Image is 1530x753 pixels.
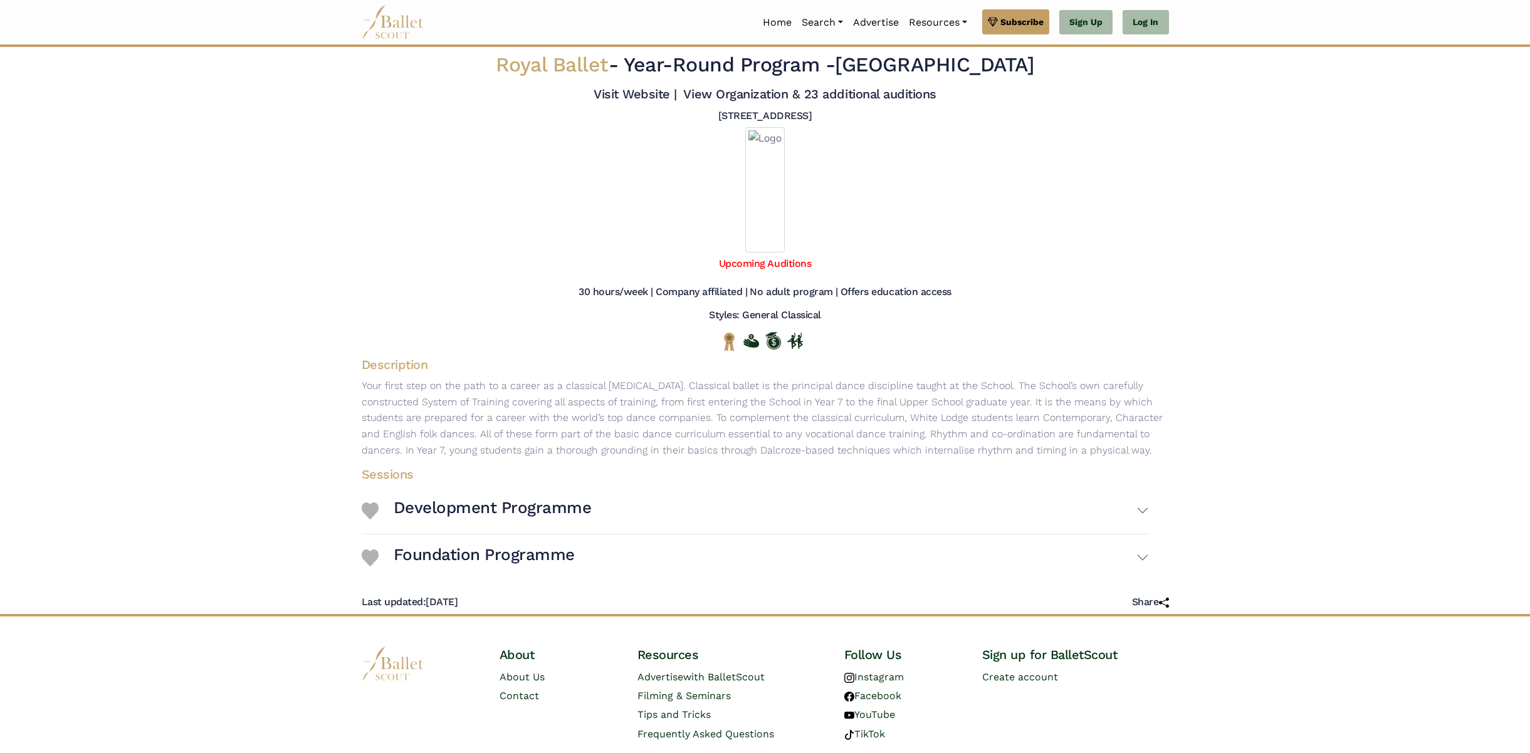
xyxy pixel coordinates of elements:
img: Heart [362,502,379,519]
h4: Description [352,356,1179,373]
h5: Offers education access [841,286,951,299]
span: Subscribe [1000,15,1044,29]
p: Your first step on the path to a career as a classical [MEDICAL_DATA]. Classical ballet is the pr... [352,378,1179,458]
span: Year-Round Program - [624,53,835,76]
a: Resources [904,9,972,36]
span: Royal Ballet [496,53,609,76]
a: About Us [500,671,545,683]
h5: Company affiliated | [656,286,747,299]
img: tiktok logo [844,730,854,740]
button: Development Programme [394,492,1149,529]
h4: Resources [637,647,824,663]
h5: Share [1132,596,1169,609]
a: Upcoming Auditions [719,257,811,269]
a: Sign Up [1059,10,1113,35]
a: Advertisewith BalletScout [637,671,765,683]
a: View Organization & 23 additional auditions [683,86,936,101]
img: logo [362,647,424,681]
a: Home [758,9,797,36]
button: Foundation Programme [394,539,1149,576]
a: Tips and Tricks [637,709,711,720]
span: with BalletScout [683,671,765,683]
a: Visit Website | [594,86,677,101]
h3: Development Programme [394,497,592,519]
h4: Sessions [352,466,1159,482]
span: Last updated: [362,596,426,608]
img: Logo [745,127,785,252]
h5: 30 hours/week | [579,286,653,299]
a: Search [797,9,848,36]
a: Advertise [848,9,904,36]
a: Frequently Asked Questions [637,728,774,740]
img: youtube logo [844,710,854,720]
img: National [721,332,737,351]
a: TikTok [844,728,885,740]
h4: About [500,647,617,663]
h5: [DATE] [362,596,458,609]
a: YouTube [844,709,895,720]
a: Facebook [844,690,901,702]
img: facebook logo [844,692,854,702]
h4: Follow Us [844,647,962,663]
a: Create account [982,671,1058,683]
img: Offers Financial Aid [743,334,759,348]
img: In Person [787,333,803,349]
a: Subscribe [982,9,1049,34]
a: Log In [1123,10,1168,35]
img: Offers Scholarship [765,332,781,350]
a: Contact [500,690,539,702]
h5: [STREET_ADDRESS] [718,110,812,123]
h3: Foundation Programme [394,544,575,566]
a: Instagram [844,671,904,683]
img: Heart [362,549,379,566]
h5: No adult program | [750,286,837,299]
h5: Styles: General Classical [709,309,821,322]
h2: - [GEOGRAPHIC_DATA] [430,52,1099,78]
img: instagram logo [844,673,854,683]
a: Filming & Seminars [637,690,731,702]
h4: Sign up for BalletScout [982,647,1169,663]
img: gem.svg [988,15,998,29]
